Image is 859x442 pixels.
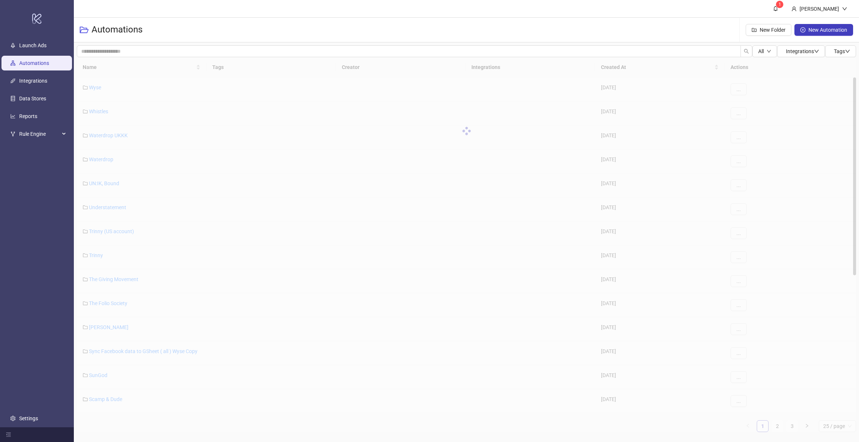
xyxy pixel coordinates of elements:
span: down [814,49,819,54]
span: All [758,48,764,54]
h3: Automations [92,24,142,36]
button: Integrationsdown [777,45,825,57]
span: Tags [834,48,850,54]
span: folder-add [752,27,757,32]
span: menu-fold [6,432,11,437]
span: down [845,49,850,54]
button: Tagsdown [825,45,856,57]
span: Integrations [786,48,819,54]
a: Integrations [19,78,47,84]
span: bell [773,6,778,11]
a: Reports [19,113,37,119]
span: down [767,49,771,53]
a: Data Stores [19,96,46,101]
button: New Folder [746,24,791,36]
span: plus-circle [800,27,805,32]
a: Automations [19,60,49,66]
span: Rule Engine [19,127,60,141]
span: search [744,49,749,54]
span: New Folder [760,27,786,33]
span: folder-open [80,25,89,34]
span: fork [10,131,16,137]
button: Alldown [752,45,777,57]
div: [PERSON_NAME] [797,5,842,13]
span: down [842,6,847,11]
span: 1 [779,2,781,7]
button: New Automation [794,24,853,36]
span: user [791,6,797,11]
sup: 1 [776,1,783,8]
a: Launch Ads [19,42,47,48]
span: New Automation [808,27,847,33]
a: Settings [19,415,38,421]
